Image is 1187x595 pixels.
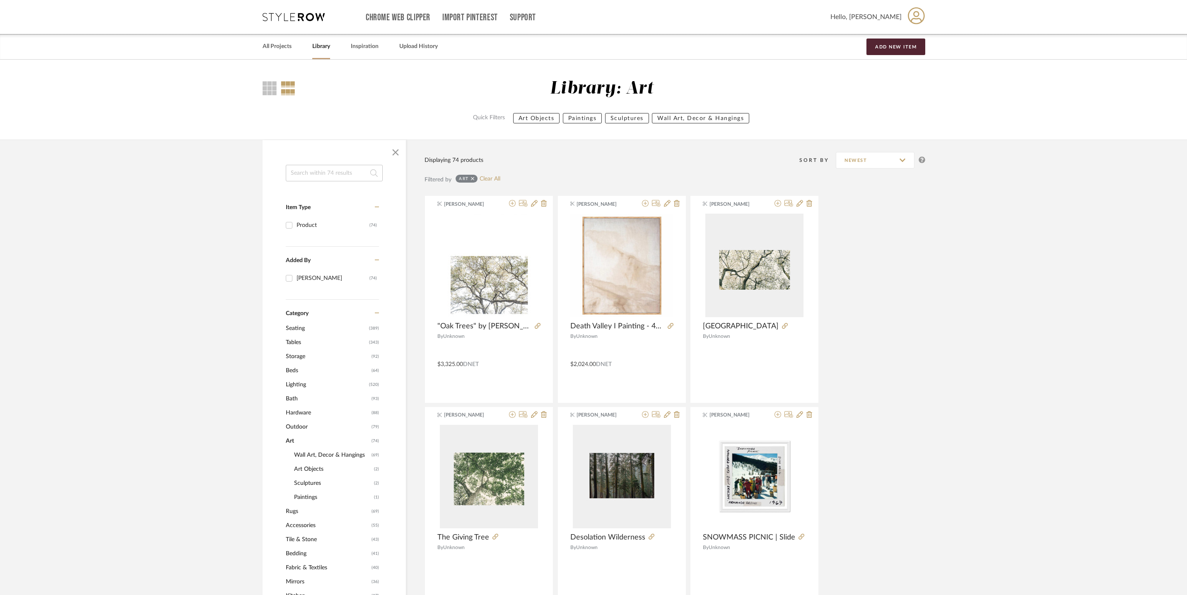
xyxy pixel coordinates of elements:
span: (93) [372,392,379,405]
a: Upload History [399,41,438,52]
span: (92) [372,350,379,363]
span: Fabric & Textiles [286,561,369,575]
span: Rugs [286,504,369,518]
span: DNET [463,361,479,367]
span: (74) [372,434,379,448]
button: Art Objects [513,113,560,123]
span: Sculptures [294,476,372,490]
div: Displaying 74 products [425,156,483,165]
span: (389) [369,322,379,335]
span: (64) [372,364,379,377]
span: (79) [372,420,379,434]
div: (74) [369,219,377,232]
span: By [703,334,709,339]
span: Tables [286,335,367,349]
span: (2) [374,477,379,490]
span: (1) [374,491,379,504]
span: Art [286,434,369,448]
a: Library [312,41,330,52]
button: Close [387,144,404,161]
a: All Projects [263,41,292,52]
span: By [437,545,443,550]
span: Mirrors [286,575,369,589]
button: Add New Item [866,39,925,55]
span: Accessories [286,518,369,532]
span: (36) [372,575,379,588]
button: Paintings [563,113,602,123]
span: "Oak Trees" by [PERSON_NAME] [437,322,531,331]
span: [PERSON_NAME] [709,200,762,208]
div: Sort By [799,156,836,164]
a: Inspiration [351,41,379,52]
a: Import Pinterest [442,14,498,21]
span: (2) [374,463,379,476]
label: Quick Filters [468,113,510,123]
div: [PERSON_NAME] [297,272,369,285]
span: (69) [372,505,379,518]
span: (343) [369,336,379,349]
a: Clear All [480,176,500,183]
img: Hyde Park [705,214,803,317]
span: By [703,545,709,550]
span: (43) [372,533,379,546]
span: SNOWMASS PICNIC | Slide [703,533,795,542]
span: $3,325.00 [437,361,463,367]
span: Category [286,310,309,317]
div: (74) [369,272,377,285]
input: Search within 74 results [286,165,383,181]
div: Product [297,219,369,232]
img: "Oak Trees" by Caroline Pacula [448,214,531,317]
div: Filtered by [425,175,451,184]
button: Sculptures [605,113,649,123]
img: SNOWMASS PICNIC | Slide [703,440,806,512]
span: (41) [372,547,379,560]
span: Art Objects [294,462,372,476]
span: Bedding [286,547,369,561]
span: Hello, [PERSON_NAME] [830,12,902,22]
span: Added By [286,258,311,263]
img: Death Valley I Painting - 48x60 [570,214,673,317]
span: (520) [369,378,379,391]
span: Wall Art, Decor & Hangings [294,448,369,462]
span: [GEOGRAPHIC_DATA] [703,322,779,331]
span: (69) [372,448,379,462]
button: Wall Art, Decor & Hangings [652,113,749,123]
span: [PERSON_NAME] [577,411,629,419]
span: By [570,545,576,550]
span: Unknown [443,545,465,550]
span: Lighting [286,378,367,392]
a: Support [510,14,536,21]
span: The Giving Tree [437,533,489,542]
span: Storage [286,349,369,364]
a: Chrome Web Clipper [366,14,430,21]
span: [PERSON_NAME] [709,411,762,419]
span: Unknown [709,545,730,550]
span: By [570,334,576,339]
span: Seating [286,321,367,335]
img: Desolation Wilderness [573,425,671,528]
span: (40) [372,561,379,574]
div: Art [459,176,469,181]
span: Desolation Wilderness [570,533,645,542]
span: Bath [286,392,369,406]
span: [PERSON_NAME] [444,200,496,208]
span: DNET [596,361,612,367]
span: Paintings [294,490,372,504]
span: Hardware [286,406,369,420]
span: Tile & Stone [286,532,369,547]
span: Item Type [286,205,311,210]
span: [PERSON_NAME] [577,200,629,208]
div: 0 [437,425,540,528]
span: Death Valley I Painting - 48x60 [570,322,664,331]
span: Unknown [576,545,598,550]
span: Outdoor [286,420,369,434]
span: $2,024.00 [570,361,596,367]
span: (88) [372,406,379,419]
img: The Giving Tree [440,425,538,528]
span: Unknown [443,334,465,339]
span: [PERSON_NAME] [444,411,496,419]
span: (55) [372,519,379,532]
span: Beds [286,364,369,378]
span: Unknown [576,334,598,339]
div: Library: Art [550,78,654,99]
